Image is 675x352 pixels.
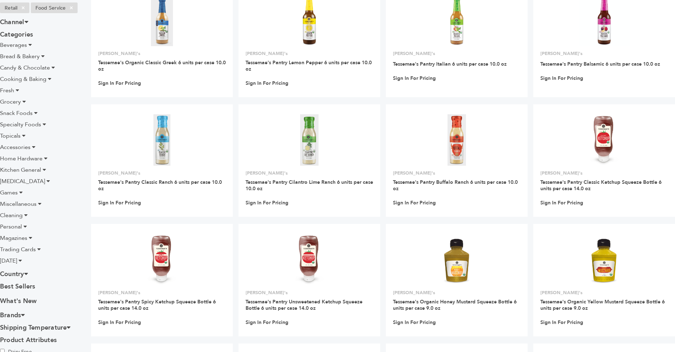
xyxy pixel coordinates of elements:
a: Tessemae's Pantry Cilantro Lime Ranch 6 units per case 10.0 oz [246,179,373,192]
span: × [17,4,29,12]
a: Sign In For Pricing [98,200,141,206]
p: [PERSON_NAME]'s [246,290,373,296]
p: [PERSON_NAME]'s [246,170,373,176]
a: Tessemae's Pantry Balsamic 6 units per case 10.0 oz [540,61,660,67]
img: Tessemae's Pantry Buffalo Ranch 6 units per case 10.0 oz [448,114,466,165]
a: Tessemae's Pantry Classic Ketchup Squeeze Bottle 6 units per case 14.0 oz [540,179,662,192]
p: [PERSON_NAME]'s [540,170,668,176]
p: [PERSON_NAME]'s [540,290,668,296]
a: Tessemae's Organic Honey Mustard Squeeze Bottle 6 units per case 9.0 oz [393,298,517,312]
a: Tessemae's Pantry Lemon Pepper 6 units per case 10.0 oz [246,59,372,72]
p: [PERSON_NAME]'s [393,290,521,296]
a: Sign In For Pricing [540,75,583,82]
a: Sign In For Pricing [540,319,583,326]
a: Tessemae's Pantry Italian 6 units per case 10.0 oz [393,61,507,67]
a: Sign In For Pricing [393,75,436,82]
a: Tessemae's Pantry Buffalo Ranch 6 units per case 10.0 oz [393,179,518,192]
img: Tessemae's Organic Yellow Mustard Squeeze Bottle 6 units per case 9.0 oz [579,234,630,285]
img: Tessemae's Pantry Unsweetened Ketchup Squeeze Bottle 6 units per case 14.0 oz [284,234,335,285]
li: Food Service [31,2,78,13]
a: Tessemae's Organic Yellow Mustard Squeeze Bottle 6 units per case 9.0 oz [540,298,665,312]
a: Tessemae's Pantry Unsweetened Ketchup Squeeze Bottle 6 units per case 14.0 oz [246,298,362,312]
img: Tessemae's Pantry Cilantro Lime Ranch 6 units per case 10.0 oz [300,114,319,165]
a: Sign In For Pricing [246,200,288,206]
a: Sign In For Pricing [246,80,288,87]
img: Tessemae's Organic Honey Mustard Squeeze Bottle 6 units per case 9.0 oz [431,234,483,285]
a: Tessemae's Pantry Classic Ranch 6 units per case 10.0 oz [98,179,222,192]
p: [PERSON_NAME]'s [393,50,521,57]
p: [PERSON_NAME]'s [98,170,226,176]
a: Sign In For Pricing [98,80,141,87]
p: [PERSON_NAME]'s [98,290,226,296]
a: Sign In For Pricing [393,319,436,326]
p: [PERSON_NAME]'s [246,50,373,57]
a: Sign In For Pricing [393,200,436,206]
a: Sign In For Pricing [246,319,288,326]
a: Sign In For Pricing [540,200,583,206]
p: [PERSON_NAME]'s [98,50,226,57]
p: [PERSON_NAME]'s [393,170,521,176]
a: Tessemae's Organic Classic Greek 6 units per case 10.0 oz [98,59,226,72]
a: Sign In For Pricing [98,319,141,326]
span: × [66,4,77,12]
p: [PERSON_NAME]'s [540,50,668,57]
img: Tessemae's Pantry Classic Ranch 6 units per case 10.0 oz [153,114,171,165]
a: Tessemae's Pantry Spicy Ketchup Squeeze Bottle 6 units per case 14.0 oz [98,298,216,312]
img: Tessemae's Pantry Classic Ketchup Squeeze Bottle 6 units per case 14.0 oz [579,114,630,166]
img: Tessemae's Pantry Spicy Ketchup Squeeze Bottle 6 units per case 14.0 oz [136,234,188,285]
